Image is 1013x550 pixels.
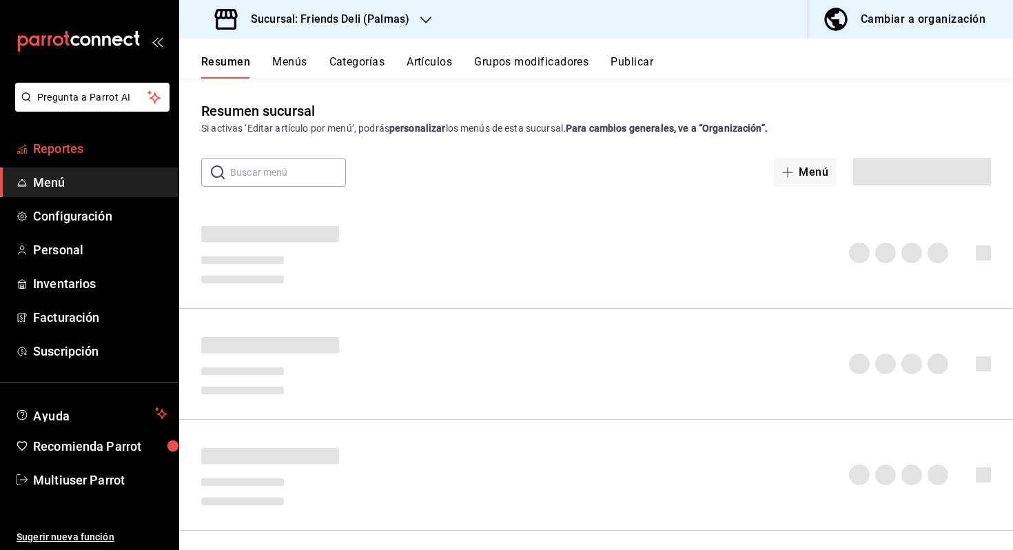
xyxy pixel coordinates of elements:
[33,173,167,192] span: Menú
[201,101,315,121] div: Resumen sucursal
[33,405,150,422] span: Ayuda
[201,55,1013,79] div: navigation tabs
[861,10,985,29] div: Cambiar a organización
[611,55,653,79] button: Publicar
[33,308,167,327] span: Facturación
[33,437,167,456] span: Recomienda Parrot
[37,90,148,105] span: Pregunta a Parrot AI
[33,139,167,158] span: Reportes
[10,100,170,114] a: Pregunta a Parrot AI
[566,123,768,134] strong: Para cambios generales, ve a “Organización”.
[474,55,589,79] button: Grupos modificadores
[407,55,452,79] button: Artículos
[389,123,446,134] strong: personalizar
[152,36,163,47] button: open_drawer_menu
[33,207,167,225] span: Configuración
[33,471,167,489] span: Multiuser Parrot
[230,159,346,186] input: Buscar menú
[201,121,991,136] div: Si activas ‘Editar artículo por menú’, podrás los menús de esta sucursal.
[33,241,167,259] span: Personal
[17,530,167,544] span: Sugerir nueva función
[774,158,837,187] button: Menú
[201,55,250,79] button: Resumen
[15,83,170,112] button: Pregunta a Parrot AI
[329,55,385,79] button: Categorías
[33,342,167,360] span: Suscripción
[33,274,167,293] span: Inventarios
[272,55,307,79] button: Menús
[240,11,409,28] h3: Sucursal: Friends Deli (Palmas)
